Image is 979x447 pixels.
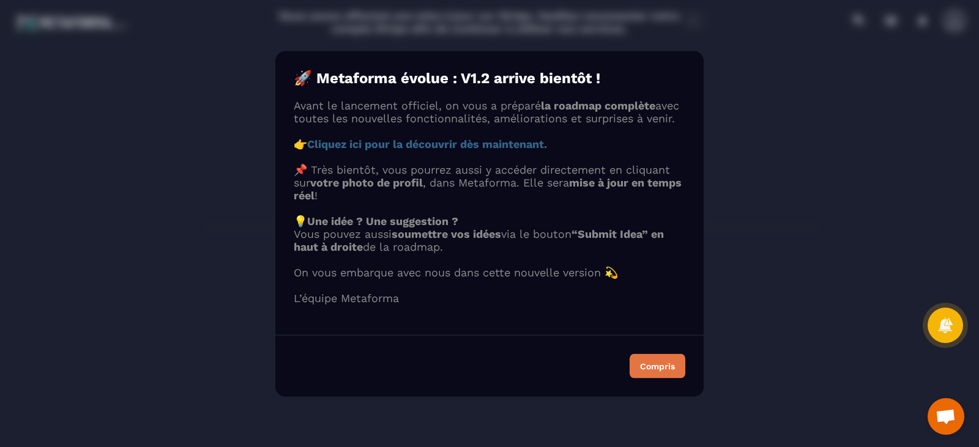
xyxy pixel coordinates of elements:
strong: mise à jour en temps réel [294,175,682,201]
p: 👉 [294,137,685,150]
p: 💡 [294,214,685,227]
strong: la roadmap complète [541,98,655,111]
p: On vous embarque avec nous dans cette nouvelle version 💫 [294,265,685,278]
strong: votre photo de profil [310,175,423,188]
p: Avant le lancement officiel, on vous a préparé avec toutes les nouvelles fonctionnalités, amélior... [294,98,685,124]
strong: soumettre vos idées [392,227,501,240]
h4: 🚀 Metaforma évolue : V1.2 arrive bientôt ! [294,69,685,86]
a: Cliquez ici pour la découvrir dès maintenant. [307,137,547,150]
button: Compris [630,353,685,378]
p: 📌 Très bientôt, vous pourrez aussi y accéder directement en cliquant sur , dans Metaforma. Elle s... [294,163,685,201]
div: Ouvrir le chat [928,398,964,435]
strong: “Submit Idea” en haut à droite [294,227,664,253]
div: Compris [640,361,675,370]
strong: Une idée ? Une suggestion ? [307,214,458,227]
p: L’équipe Metaforma [294,291,685,304]
p: Vous pouvez aussi via le bouton de la roadmap. [294,227,685,253]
